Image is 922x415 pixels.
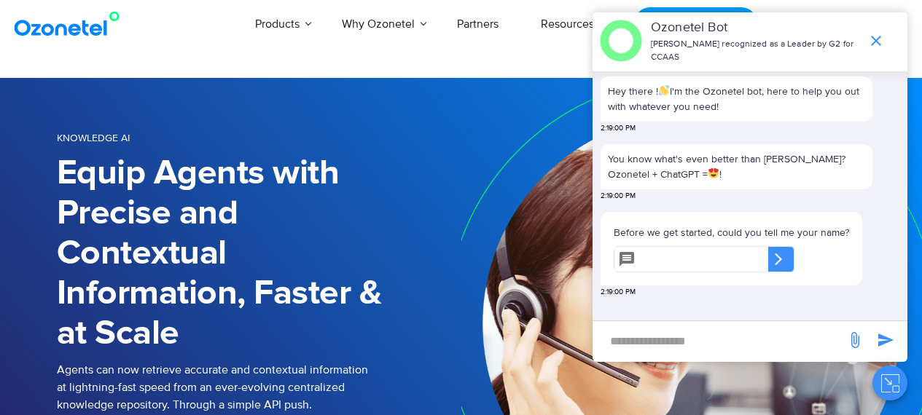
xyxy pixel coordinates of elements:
[659,85,669,95] img: 👋
[708,168,719,178] img: 😍
[651,18,860,38] p: Ozonetel Bot
[633,7,758,41] a: Request a Demo
[608,151,865,182] p: You know what's even better than [PERSON_NAME]? Ozonetel + ChatGPT = !
[600,328,839,355] div: new-msg-input
[57,361,461,414] p: Agents can now retrieve accurate and contextual information at lightning-fast speed from an ever-...
[871,325,900,355] span: send message
[840,325,870,355] span: send message
[57,132,130,144] span: Knowledge AI
[600,20,642,62] img: header
[601,287,636,298] span: 2:19:00 PM
[651,38,860,64] p: [PERSON_NAME] recognized as a Leader by G2 for CCAAS
[614,225,849,240] p: Before we get started, could you tell me your name?
[872,365,907,400] button: Close chat
[608,84,865,114] p: Hey there ! I'm the Ozonetel bot, here to help you out with whatever you need!
[862,26,891,55] span: end chat or minimize
[57,154,461,354] h1: Equip Agents with Precise and Contextual Information, Faster & at Scale
[601,123,636,134] span: 2:19:00 PM
[601,191,636,202] span: 2:19:00 PM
